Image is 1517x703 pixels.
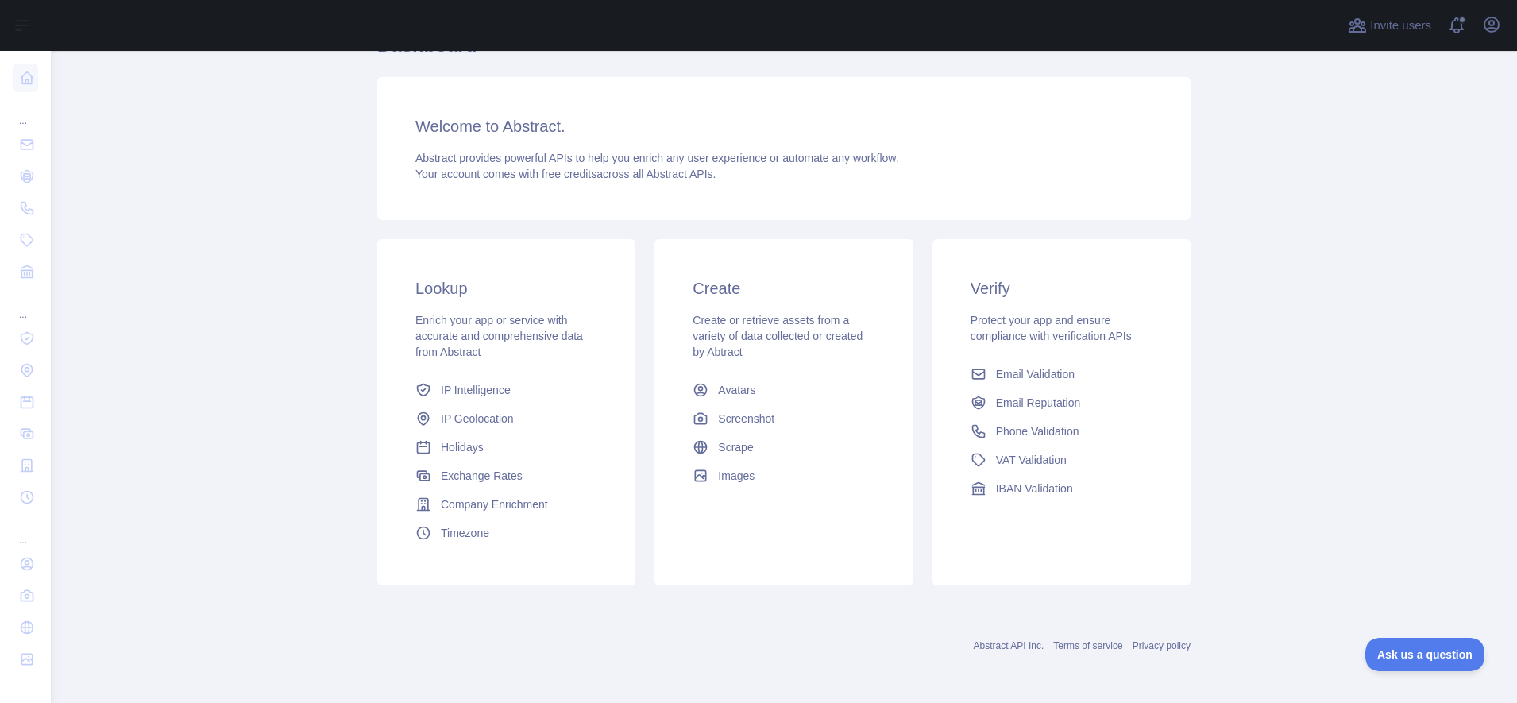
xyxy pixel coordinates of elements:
[542,168,596,180] span: free credits
[971,314,1132,342] span: Protect your app and ensure compliance with verification APIs
[441,496,548,512] span: Company Enrichment
[686,376,881,404] a: Avatars
[415,115,1152,137] h3: Welcome to Abstract.
[718,468,755,484] span: Images
[415,152,899,164] span: Abstract provides powerful APIs to help you enrich any user experience or automate any workflow.
[377,33,1191,71] h1: Dashboard
[996,423,1079,439] span: Phone Validation
[13,289,38,321] div: ...
[996,395,1081,411] span: Email Reputation
[409,433,604,462] a: Holidays
[964,388,1159,417] a: Email Reputation
[1365,638,1485,671] iframe: Toggle Customer Support
[693,314,863,358] span: Create or retrieve assets from a variety of data collected or created by Abtract
[415,168,716,180] span: Your account comes with across all Abstract APIs.
[996,452,1067,468] span: VAT Validation
[971,277,1152,299] h3: Verify
[441,411,514,427] span: IP Geolocation
[974,640,1044,651] a: Abstract API Inc.
[1053,640,1122,651] a: Terms of service
[686,433,881,462] a: Scrape
[996,366,1075,382] span: Email Validation
[1133,640,1191,651] a: Privacy policy
[409,404,604,433] a: IP Geolocation
[409,490,604,519] a: Company Enrichment
[13,515,38,547] div: ...
[964,474,1159,503] a: IBAN Validation
[441,439,484,455] span: Holidays
[13,95,38,127] div: ...
[415,277,597,299] h3: Lookup
[693,277,874,299] h3: Create
[964,360,1159,388] a: Email Validation
[441,468,523,484] span: Exchange Rates
[409,376,604,404] a: IP Intelligence
[718,439,753,455] span: Scrape
[996,481,1073,496] span: IBAN Validation
[964,446,1159,474] a: VAT Validation
[686,404,881,433] a: Screenshot
[686,462,881,490] a: Images
[964,417,1159,446] a: Phone Validation
[409,519,604,547] a: Timezone
[1345,13,1434,38] button: Invite users
[441,382,511,398] span: IP Intelligence
[415,314,583,358] span: Enrich your app or service with accurate and comprehensive data from Abstract
[1370,17,1431,35] span: Invite users
[718,411,774,427] span: Screenshot
[409,462,604,490] a: Exchange Rates
[441,525,489,541] span: Timezone
[718,382,755,398] span: Avatars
